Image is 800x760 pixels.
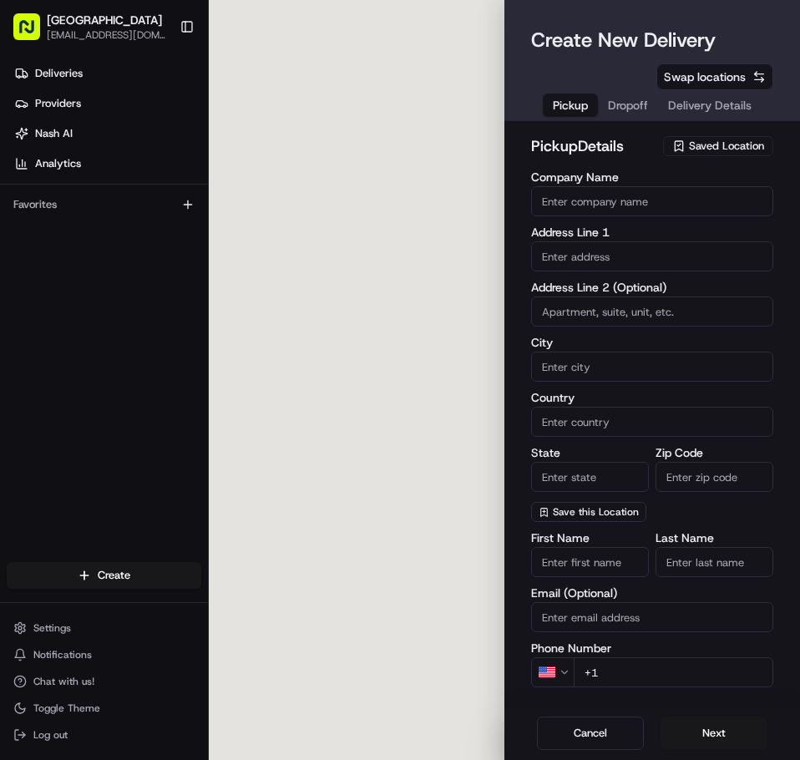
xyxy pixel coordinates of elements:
[656,547,773,577] input: Enter last name
[35,66,83,81] span: Deliveries
[661,717,767,750] button: Next
[537,717,644,750] button: Cancel
[656,447,773,459] label: Zip Code
[33,728,68,742] span: Log out
[7,7,173,47] button: [GEOGRAPHIC_DATA][EMAIL_ADDRESS][DOMAIN_NAME]
[35,96,81,111] span: Providers
[531,502,646,522] button: Save this Location
[664,68,746,85] span: Swap locations
[35,126,73,141] span: Nash AI
[689,139,764,154] span: Saved Location
[531,27,716,53] h1: Create New Delivery
[531,226,773,238] label: Address Line 1
[33,621,71,635] span: Settings
[7,616,201,640] button: Settings
[7,90,208,117] a: Providers
[656,462,773,492] input: Enter zip code
[531,241,773,271] input: Enter address
[531,281,773,293] label: Address Line 2 (Optional)
[531,532,649,544] label: First Name
[47,28,166,42] button: [EMAIL_ADDRESS][DOMAIN_NAME]
[7,670,201,693] button: Chat with us!
[33,648,92,661] span: Notifications
[668,97,752,114] span: Delivery Details
[531,134,653,158] h2: pickup Details
[531,447,649,459] label: State
[531,547,649,577] input: Enter first name
[33,675,94,688] span: Chat with us!
[47,12,162,28] button: [GEOGRAPHIC_DATA]
[531,186,773,216] input: Enter company name
[531,392,773,403] label: Country
[574,657,773,687] input: Enter phone number
[7,150,208,177] a: Analytics
[531,642,773,654] label: Phone Number
[7,723,201,747] button: Log out
[656,63,773,90] button: Swap locations
[531,587,773,599] label: Email (Optional)
[531,296,773,327] input: Apartment, suite, unit, etc.
[7,60,208,87] a: Deliveries
[7,643,201,666] button: Notifications
[553,97,588,114] span: Pickup
[7,562,201,589] button: Create
[531,337,773,348] label: City
[7,120,208,147] a: Nash AI
[35,156,81,171] span: Analytics
[608,97,648,114] span: Dropoff
[553,505,639,519] span: Save this Location
[33,702,100,715] span: Toggle Theme
[531,462,649,492] input: Enter state
[98,568,130,583] span: Create
[531,171,773,183] label: Company Name
[656,532,773,544] label: Last Name
[7,191,201,218] div: Favorites
[531,602,773,632] input: Enter email address
[531,352,773,382] input: Enter city
[531,407,773,437] input: Enter country
[7,697,201,720] button: Toggle Theme
[663,134,773,158] button: Saved Location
